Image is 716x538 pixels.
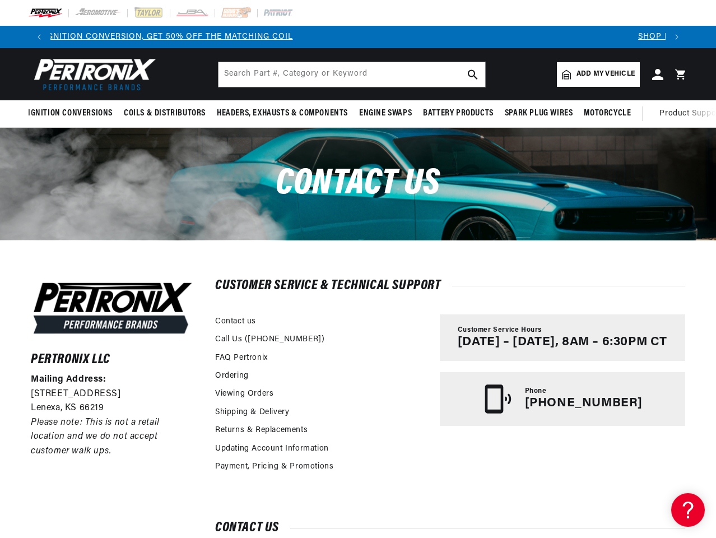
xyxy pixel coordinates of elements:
span: Motorcycle [584,108,631,119]
button: search button [461,62,485,87]
a: Updating Account Information [215,443,329,455]
button: Translation missing: en.sections.announcements.previous_announcement [28,26,50,48]
p: [STREET_ADDRESS] [31,387,194,402]
button: Translation missing: en.sections.announcements.next_announcement [666,26,688,48]
h6: Pertronix LLC [31,354,194,365]
p: [PHONE_NUMBER] [525,396,643,411]
summary: Coils & Distributors [118,100,211,127]
img: Pertronix [28,55,157,94]
input: Search Part #, Category or Keyword [218,62,485,87]
em: Please note: This is not a retail location and we do not accept customer walk ups. [31,418,160,456]
span: Add my vehicle [576,69,635,80]
span: Headers, Exhausts & Components [217,108,348,119]
summary: Ignition Conversions [28,100,118,127]
span: Ignition Conversions [28,108,113,119]
a: Call Us ([PHONE_NUMBER]) [215,333,324,346]
span: Battery Products [423,108,494,119]
span: Engine Swaps [359,108,412,119]
a: FAQ Pertronix [215,352,268,364]
a: Ordering [215,370,249,382]
span: Coils & Distributors [124,108,206,119]
h2: Customer Service & Technical Support [215,280,685,291]
a: Viewing Orders [215,388,273,400]
p: [DATE] – [DATE], 8AM – 6:30PM CT [458,335,667,350]
a: Contact us [215,316,256,328]
summary: Engine Swaps [354,100,417,127]
span: Contact us [276,166,440,202]
a: Phone [PHONE_NUMBER] [440,372,685,426]
a: Add my vehicle [557,62,640,87]
span: Customer Service Hours [458,326,542,335]
summary: Battery Products [417,100,499,127]
span: Phone [525,387,547,396]
summary: Spark Plug Wires [499,100,579,127]
a: Shipping & Delivery [215,406,289,419]
span: Spark Plug Wires [505,108,573,119]
strong: Mailing Address: [31,375,106,384]
p: Lenexa, KS 66219 [31,401,194,416]
a: Payment, Pricing & Promotions [215,461,333,473]
a: Returns & Replacements [215,424,308,437]
summary: Headers, Exhausts & Components [211,100,354,127]
a: BUY AN IGNITION CONVERSION, GET 50% OFF THE MATCHING COIL [10,33,293,41]
summary: Motorcycle [578,100,636,127]
h2: Contact us [215,522,685,534]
